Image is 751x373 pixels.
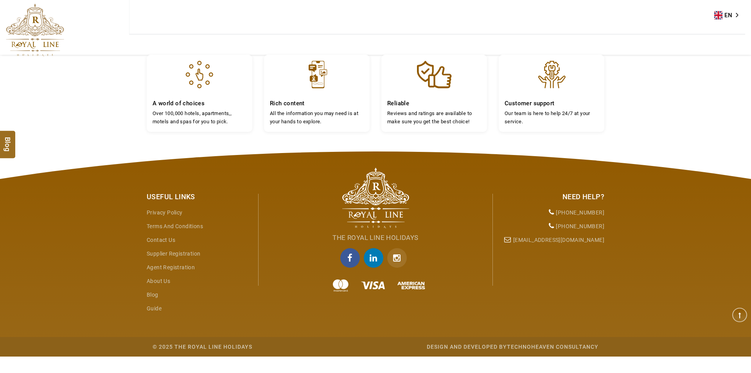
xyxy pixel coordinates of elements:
[387,100,481,107] h4: Reliable
[505,100,598,107] h4: Customer support
[3,137,13,143] span: Blog
[147,237,175,243] a: Contact Us
[387,248,411,268] a: Instagram
[305,343,598,351] div: Design and Developed by
[147,292,158,298] a: Blog
[499,192,604,202] div: Need Help?
[499,206,604,220] li: [PHONE_NUMBER]
[507,344,598,350] a: Technoheaven Consultancy
[340,248,364,268] a: facebook
[513,237,604,243] a: [EMAIL_ADDRESS][DOMAIN_NAME]
[364,248,387,268] a: linkedin
[714,9,744,21] aside: Language selected: English
[147,192,252,202] div: Useful Links
[147,264,195,270] a: Agent Registration
[147,223,203,229] a: Terms and Conditions
[270,100,364,107] h4: Rich content
[714,9,744,21] a: EN
[147,278,170,284] a: About Us
[387,109,481,126] p: Reviews and ratings are available to make sure you get the best choice!
[6,4,64,56] img: The Royal Line Holidays
[270,109,364,126] p: All the information you may need is at your hands to explore.
[505,109,598,126] p: Our team is here to help 24/7 at your service.
[153,109,246,126] p: Over 100,000 hotels, apartments,, motels and spas for you to pick.
[147,305,162,312] a: guide
[147,250,200,257] a: Supplier Registration
[499,220,604,233] li: [PHONE_NUMBER]
[714,9,744,21] div: Language
[153,100,246,107] h4: A world of choices
[153,343,252,351] div: © 2025 The Royal Line Holidays
[332,234,418,241] span: The Royal Line Holidays
[147,209,183,216] a: Privacy Policy
[342,168,409,228] img: The Royal Line Holidays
